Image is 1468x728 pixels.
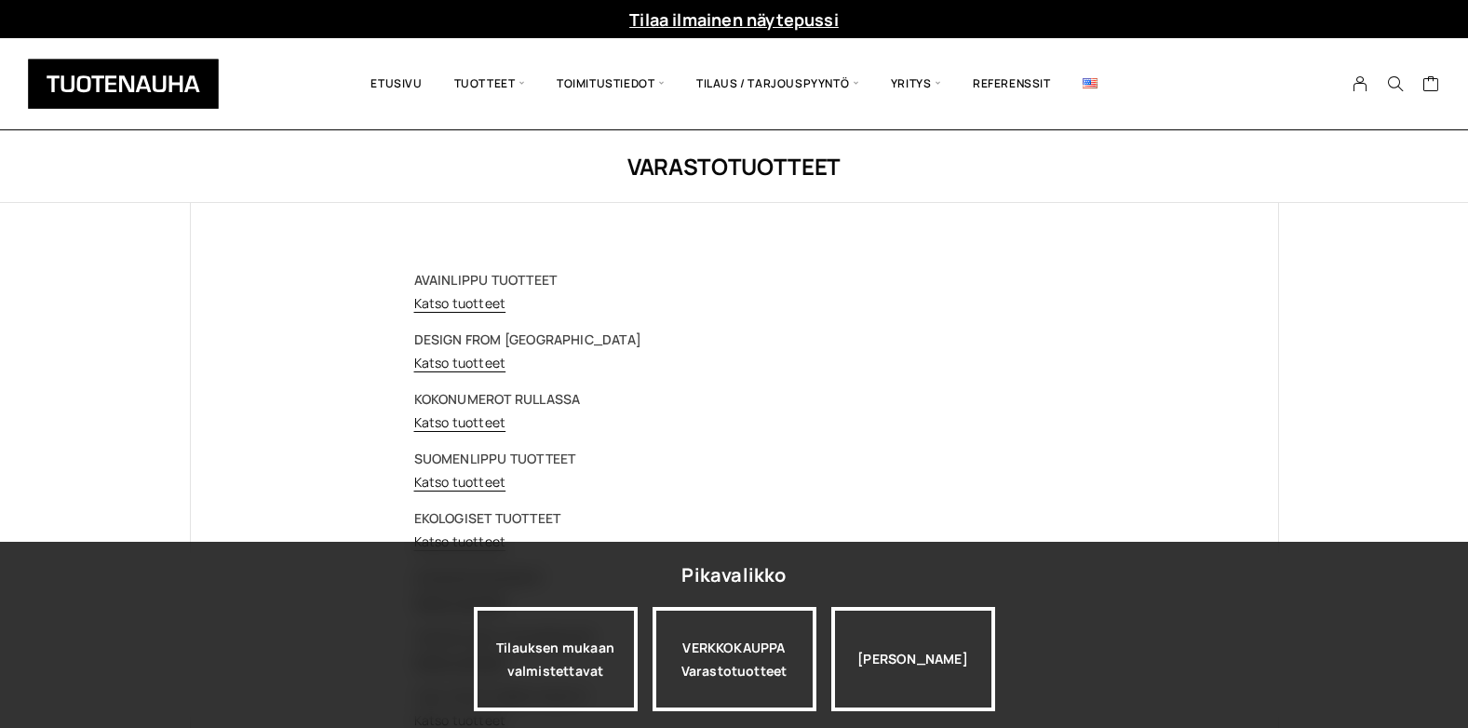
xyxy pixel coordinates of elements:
strong: EKOLOGISET TUOTTEET [414,509,561,527]
span: Tuotteet [438,52,541,115]
a: Cart [1422,74,1440,97]
strong: SUOMENLIPPU TUOTTEET [414,450,576,467]
img: Tuotenauha Oy [28,59,219,109]
a: My Account [1342,75,1379,92]
a: Etusivu [355,52,438,115]
button: Search [1378,75,1413,92]
img: English [1083,78,1098,88]
strong: DESIGN FROM [GEOGRAPHIC_DATA] [414,330,641,348]
a: Katso tuotteet [414,294,506,312]
a: Katso tuotteet [414,354,506,371]
span: Toimitustiedot [541,52,680,115]
a: Katso tuotteet [414,413,506,431]
strong: KOKONUMEROT RULLASSA [414,390,581,408]
a: VERKKOKAUPPAVarastotuotteet [653,607,816,711]
a: Referenssit [957,52,1067,115]
div: VERKKOKAUPPA Varastotuotteet [653,607,816,711]
a: Tilauksen mukaan valmistettavat [474,607,638,711]
span: Tilaus / Tarjouspyyntö [680,52,875,115]
h1: Varastotuotteet [190,151,1279,182]
span: Yritys [875,52,957,115]
a: Katso tuotteet [414,473,506,491]
a: Katso tuotteet [414,533,506,550]
a: Tilaa ilmainen näytepussi [629,8,839,31]
strong: AVAINLIPPU TUOTTEET [414,271,558,289]
div: Pikavalikko [681,559,786,592]
div: [PERSON_NAME] [831,607,995,711]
